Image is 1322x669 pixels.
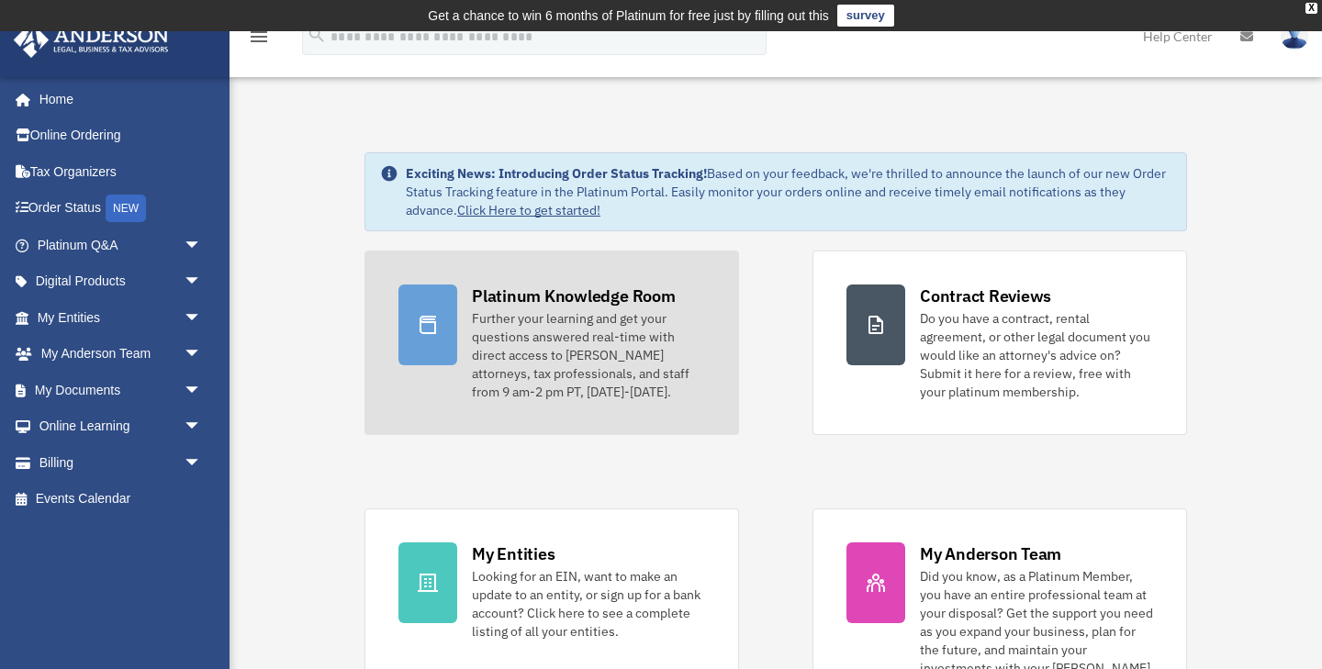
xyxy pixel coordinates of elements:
div: Contract Reviews [920,284,1051,307]
a: survey [837,5,894,27]
span: arrow_drop_down [184,336,220,374]
div: Do you have a contract, rental agreement, or other legal document you would like an attorney's ad... [920,309,1153,401]
a: Tax Organizers [13,153,230,190]
a: Billingarrow_drop_down [13,444,230,481]
a: Platinum Knowledge Room Further your learning and get your questions answered real-time with dire... [364,251,739,435]
span: arrow_drop_down [184,227,220,264]
a: Online Ordering [13,117,230,154]
div: Get a chance to win 6 months of Platinum for free just by filling out this [428,5,829,27]
a: My Documentsarrow_drop_down [13,372,230,408]
img: Anderson Advisors Platinum Portal [8,22,174,58]
div: My Entities [472,542,555,565]
div: close [1305,3,1317,14]
div: Based on your feedback, we're thrilled to announce the launch of our new Order Status Tracking fe... [406,164,1171,219]
div: My Anderson Team [920,542,1061,565]
div: Looking for an EIN, want to make an update to an entity, or sign up for a bank account? Click her... [472,567,705,641]
span: arrow_drop_down [184,263,220,301]
span: arrow_drop_down [184,408,220,446]
div: NEW [106,195,146,222]
a: menu [248,32,270,48]
a: Order StatusNEW [13,190,230,228]
i: menu [248,26,270,48]
a: My Entitiesarrow_drop_down [13,299,230,336]
div: Platinum Knowledge Room [472,284,676,307]
a: Contract Reviews Do you have a contract, rental agreement, or other legal document you would like... [812,251,1187,435]
a: Home [13,81,220,117]
a: My Anderson Teamarrow_drop_down [13,336,230,373]
span: arrow_drop_down [184,444,220,482]
div: Further your learning and get your questions answered real-time with direct access to [PERSON_NAM... [472,309,705,401]
a: Platinum Q&Aarrow_drop_down [13,227,230,263]
a: Online Learningarrow_drop_down [13,408,230,445]
span: arrow_drop_down [184,372,220,409]
a: Events Calendar [13,481,230,518]
strong: Exciting News: Introducing Order Status Tracking! [406,165,707,182]
span: arrow_drop_down [184,299,220,337]
a: Click Here to get started! [457,202,600,218]
a: Digital Productsarrow_drop_down [13,263,230,300]
i: search [307,25,327,45]
img: User Pic [1281,23,1308,50]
